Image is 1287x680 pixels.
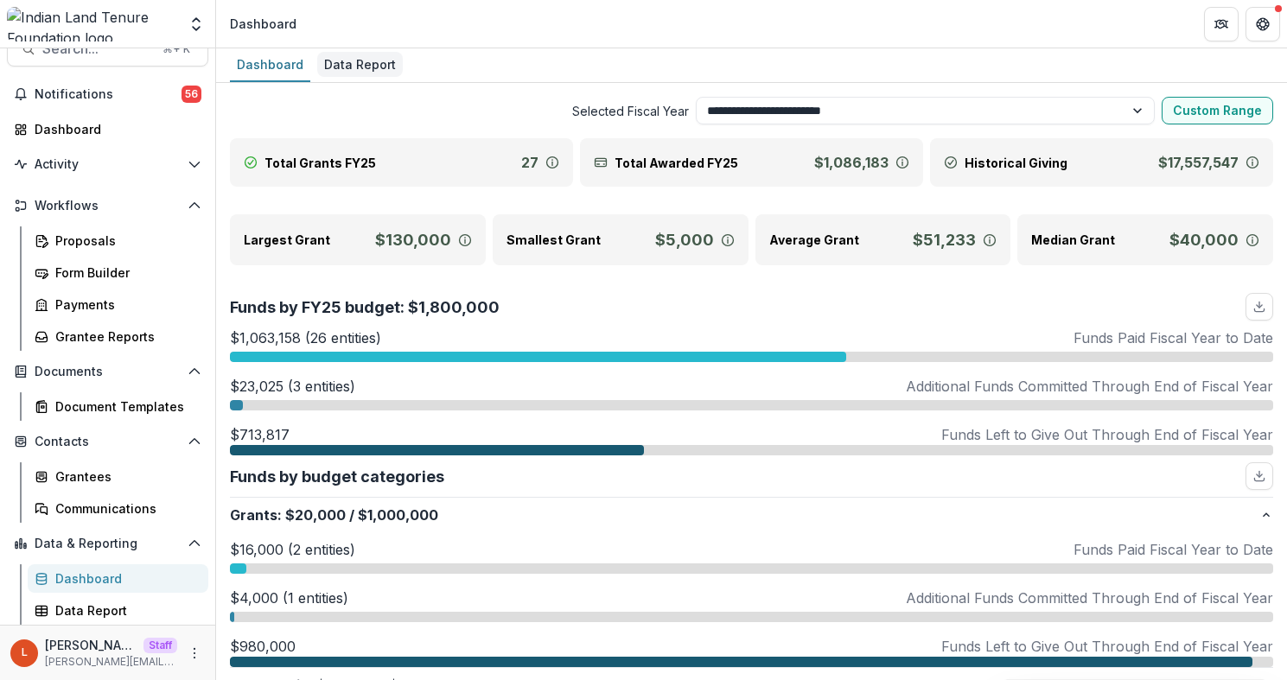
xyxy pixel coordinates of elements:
p: $980,000 [230,636,296,657]
p: $23,025 (3 entities) [230,376,355,397]
button: Open Data & Reporting [7,530,208,557]
p: Staff [143,638,177,653]
button: Open Contacts [7,428,208,455]
p: $17,557,547 [1158,152,1239,173]
p: Funds Paid Fiscal Year to Date [1074,327,1273,348]
p: Grants : $1,000,000 [230,505,1259,525]
a: Document Templates [28,392,208,421]
button: Open Workflows [7,192,208,219]
p: Funds Left to Give Out Through End of Fiscal Year [941,424,1273,445]
p: Additional Funds Committed Through End of Fiscal Year [906,588,1273,608]
div: Document Templates [55,397,194,416]
button: Partners [1204,7,1239,41]
a: Data Report [28,596,208,625]
div: Communications [55,499,194,518]
a: Payments [28,290,208,319]
div: Form Builder [55,264,194,282]
p: Total Grants FY25 [264,154,376,172]
div: Proposals [55,232,194,250]
button: Notifications56 [7,80,208,108]
a: Communications [28,494,208,523]
p: Funds Paid Fiscal Year to Date [1074,539,1273,560]
div: ⌘ + K [159,40,194,59]
a: Dashboard [28,564,208,593]
div: Dashboard [55,569,194,588]
span: 56 [182,86,201,103]
p: Average Grant [769,231,859,249]
p: $713,817 [230,424,290,445]
div: Data Report [317,52,403,77]
nav: breadcrumb [223,11,303,36]
a: Dashboard [7,115,208,143]
p: $1,063,158 (26 entities) [230,327,381,348]
a: Data Report [317,48,403,82]
div: Payments [55,296,194,314]
p: Smallest Grant [507,231,601,249]
span: Search... [42,41,152,57]
button: Open entity switcher [184,7,208,41]
div: Grantees [55,467,194,486]
div: Lucy [22,647,28,658]
p: $51,233 [913,228,976,251]
p: $130,000 [375,228,451,251]
p: $5,000 [655,228,714,251]
p: Historical Giving [965,154,1067,172]
p: Largest Grant [244,231,330,249]
div: Dashboard [230,15,296,33]
p: $40,000 [1169,228,1239,251]
p: $16,000 (2 entities) [230,539,355,560]
div: Grantee Reports [55,327,194,346]
p: Additional Funds Committed Through End of Fiscal Year [906,376,1273,397]
button: Search... [7,32,208,67]
p: Funds by budget categories [230,465,444,488]
button: Custom Range [1162,97,1273,124]
span: Activity [35,157,181,172]
p: [PERSON_NAME][EMAIL_ADDRESS][DOMAIN_NAME] [45,654,177,670]
span: $20,000 [285,505,346,525]
span: Workflows [35,199,181,213]
span: Notifications [35,87,182,102]
button: download [1246,462,1273,490]
p: Total Awarded FY25 [615,154,738,172]
a: Grantees [28,462,208,491]
p: Median Grant [1031,231,1115,249]
img: Indian Land Tenure Foundation logo [7,7,177,41]
button: download [1246,293,1273,321]
span: Documents [35,365,181,379]
span: Contacts [35,435,181,449]
button: More [184,643,205,664]
div: Dashboard [230,52,310,77]
div: Data Report [55,601,194,620]
button: Open Activity [7,150,208,178]
p: $4,000 (1 entities) [230,588,348,608]
p: $1,086,183 [814,152,889,173]
span: Selected Fiscal Year [230,102,689,120]
a: Form Builder [28,258,208,287]
p: [PERSON_NAME] [45,636,137,654]
span: / [349,505,354,525]
p: 27 [521,152,538,173]
button: Get Help [1246,7,1280,41]
p: Funds Left to Give Out Through End of Fiscal Year [941,636,1273,657]
div: Dashboard [35,120,194,138]
span: Data & Reporting [35,537,181,551]
a: Grantee Reports [28,322,208,351]
button: Open Documents [7,358,208,385]
p: Funds by FY25 budget: $1,800,000 [230,296,500,319]
button: Grants:$20,000/$1,000,000 [230,498,1273,532]
a: Proposals [28,226,208,255]
a: Dashboard [230,48,310,82]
